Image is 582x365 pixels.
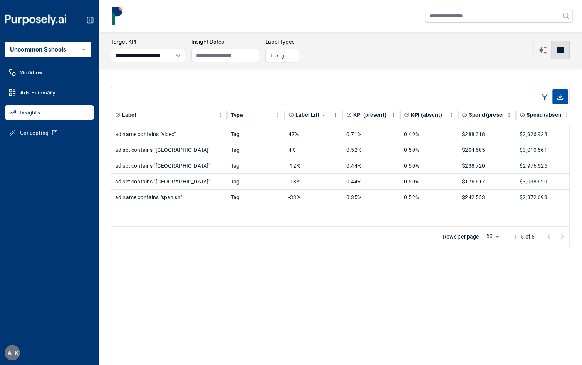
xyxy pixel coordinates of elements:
div: 0.35% [346,190,396,205]
div: $242,553 [462,190,512,205]
div: $2,972,693 [520,190,570,205]
button: Type column menu [273,110,283,120]
a: Insights [5,105,94,120]
div: 0.52% [346,142,396,158]
div: 0.52% [404,190,454,205]
h3: Target KPI [111,38,185,45]
div: A K [5,345,20,360]
button: Tag [265,49,299,62]
span: Workflow [20,69,43,76]
div: Uncommon Schools [5,42,91,57]
div: ad name contains "video" [115,126,223,142]
div: $288,318 [462,126,512,142]
div: $204,685 [462,142,512,158]
svg: Aggregate KPI value of all ads where label is present [346,112,352,118]
a: Ads Summary [5,85,94,100]
button: Label column menu [215,110,225,120]
button: Spend (absent) column menu [562,110,572,120]
div: 0.50% [404,142,454,158]
h3: Label Types [265,38,299,45]
button: AK [5,345,20,360]
span: Ads Summary [20,89,55,96]
div: Type [231,112,243,118]
button: Sort [320,111,328,119]
svg: Total spend on all ads where label is absent [520,112,525,118]
div: 0.50% [404,174,454,189]
div: 4% [288,142,339,158]
span: Spend (absent) [527,111,565,119]
span: Export as CSV [552,89,568,104]
img: logo [108,6,127,25]
div: -12% [288,158,339,173]
div: Tag [231,142,281,158]
span: Label Lift [295,111,319,119]
button: KPI (present) column menu [389,110,398,120]
p: Rows per page: [443,233,480,241]
svg: Primary effectiveness metric calculated as a relative difference (% change) in the chosen KPI whe... [288,112,294,118]
div: Tag [231,190,281,205]
h3: Insight Dates [191,38,259,45]
div: Tag [231,174,281,189]
div: $3,010,561 [520,142,570,158]
div: 0.50% [404,158,454,173]
svg: Aggregate KPI value of all ads where label is absent [404,112,409,118]
div: ad set contains "[GEOGRAPHIC_DATA]" [115,174,223,189]
div: $2,976,526 [520,158,570,173]
span: KPI (present) [353,111,386,119]
a: Workflow [5,65,94,80]
div: 0.44% [346,158,396,173]
div: 0.44% [346,174,396,189]
span: Label [122,111,136,119]
div: $238,720 [462,158,512,173]
span: Spend (present) [469,111,509,119]
span: KPI (absent) [411,111,442,119]
div: -33% [288,190,339,205]
div: 50 [483,232,502,242]
svg: Total spend on all ads where label is present [462,112,467,118]
p: 1–5 of 5 [514,233,535,241]
button: Spend (present) column menu [504,110,514,120]
div: ad set contains "[GEOGRAPHIC_DATA]" [115,158,223,173]
svg: Element or component part of the ad [115,112,121,118]
div: Tag [231,158,281,173]
a: Concepting [5,125,94,140]
div: 47% [288,126,339,142]
div: Tag [231,126,281,142]
span: Insights [20,109,40,116]
div: 0.49% [404,126,454,142]
button: KPI (absent) column menu [446,110,456,120]
div: $2,926,928 [520,126,570,142]
div: -13% [288,174,339,189]
button: Label Lift column menu [331,110,340,120]
span: Concepting [20,129,49,136]
div: ad name contains "spanish" [115,190,223,205]
div: 0.71% [346,126,396,142]
div: $176,617 [462,174,512,189]
div: $3,038,629 [520,174,570,189]
div: ad set contains "[GEOGRAPHIC_DATA]" [115,142,223,158]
